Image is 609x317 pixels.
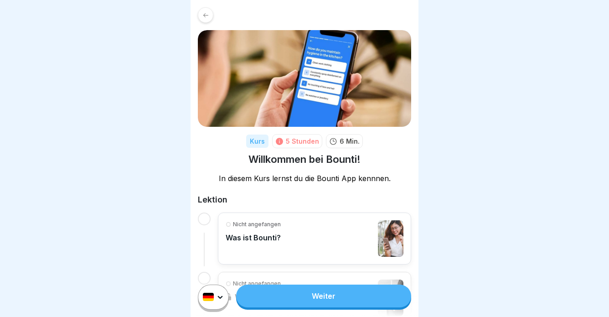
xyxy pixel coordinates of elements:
[226,220,403,257] a: Nicht angefangenWas ist Bounti?
[236,285,411,307] a: Weiter
[198,173,411,183] p: In diesem Kurs lernst du die Bounti App kennnen.
[340,136,360,146] p: 6 Min.
[286,136,319,146] div: 5 Stunden
[198,194,411,205] h2: Lektion
[248,153,361,166] h1: Willkommen bei Bounti!
[226,233,281,242] p: Was ist Bounti?
[233,220,281,229] p: Nicht angefangen
[246,135,268,148] div: Kurs
[203,293,214,301] img: de.svg
[378,220,403,257] img: cljrty16a013ueu01ep0uwpyx.jpg
[198,30,411,127] img: xh3bnih80d1pxcetv9zsuevg.png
